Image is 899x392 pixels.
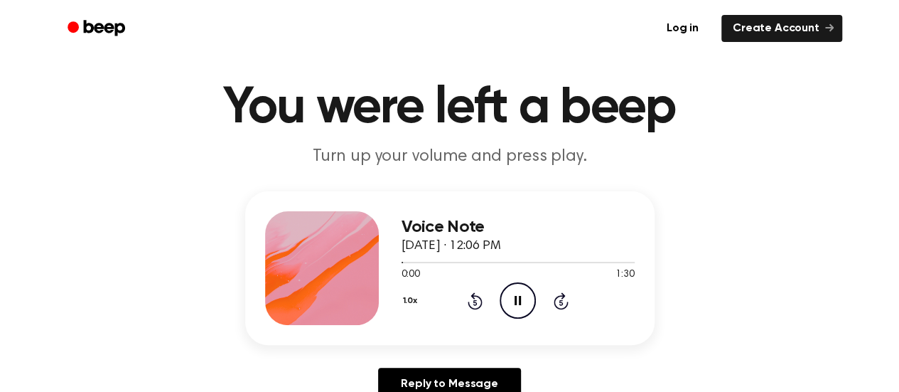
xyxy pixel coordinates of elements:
span: 1:30 [615,267,634,282]
span: 0:00 [402,267,420,282]
button: 1.0x [402,289,423,313]
a: Log in [652,12,713,45]
h1: You were left a beep [86,83,814,134]
p: Turn up your volume and press play. [177,145,723,169]
h3: Voice Note [402,218,635,237]
a: Beep [58,15,138,43]
a: Create Account [721,15,842,42]
span: [DATE] · 12:06 PM [402,240,501,253]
